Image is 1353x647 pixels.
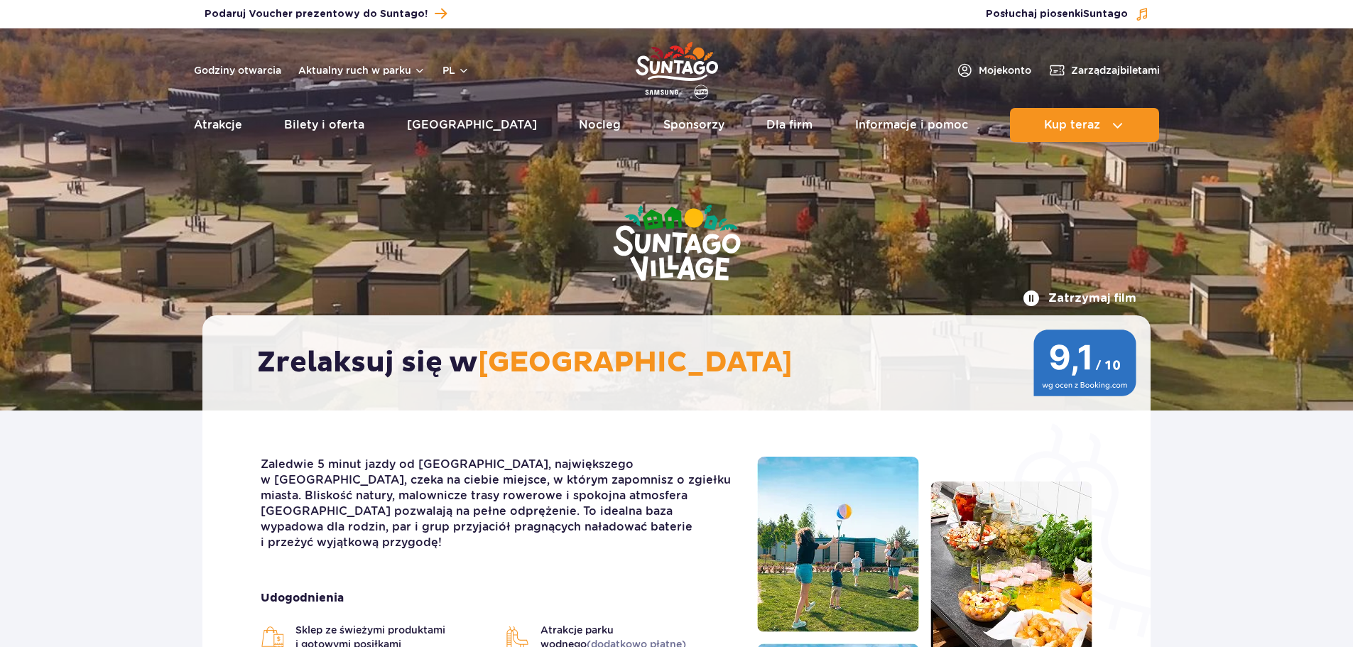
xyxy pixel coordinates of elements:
a: Park of Poland [636,36,718,101]
span: Moje konto [979,63,1031,77]
strong: Udogodnienia [261,590,736,606]
img: Suntago Village [556,149,798,339]
a: Dla firm [766,108,813,142]
a: Informacje i pomoc [855,108,968,142]
span: [GEOGRAPHIC_DATA] [478,345,793,381]
h2: Zrelaksuj się w [257,345,1110,381]
p: Zaledwie 5 minut jazdy od [GEOGRAPHIC_DATA], największego w [GEOGRAPHIC_DATA], czeka na ciebie mi... [261,457,736,550]
span: Zarządzaj biletami [1071,63,1160,77]
a: Atrakcje [194,108,242,142]
a: Podaruj Voucher prezentowy do Suntago! [205,4,447,23]
a: Nocleg [579,108,621,142]
span: Posłuchaj piosenki [986,7,1128,21]
span: Kup teraz [1044,119,1100,131]
a: [GEOGRAPHIC_DATA] [407,108,537,142]
span: Podaruj Voucher prezentowy do Suntago! [205,7,428,21]
button: Posłuchaj piosenkiSuntago [986,7,1149,21]
button: Aktualny ruch w parku [298,65,425,76]
a: Sponsorzy [663,108,724,142]
button: Zatrzymaj film [1023,290,1136,307]
a: Bilety i oferta [284,108,364,142]
button: Kup teraz [1010,108,1159,142]
a: Godziny otwarcia [194,63,281,77]
button: pl [442,63,469,77]
span: Suntago [1083,9,1128,19]
img: 9,1/10 wg ocen z Booking.com [1033,330,1136,396]
a: Zarządzajbiletami [1048,62,1160,79]
a: Mojekonto [956,62,1031,79]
